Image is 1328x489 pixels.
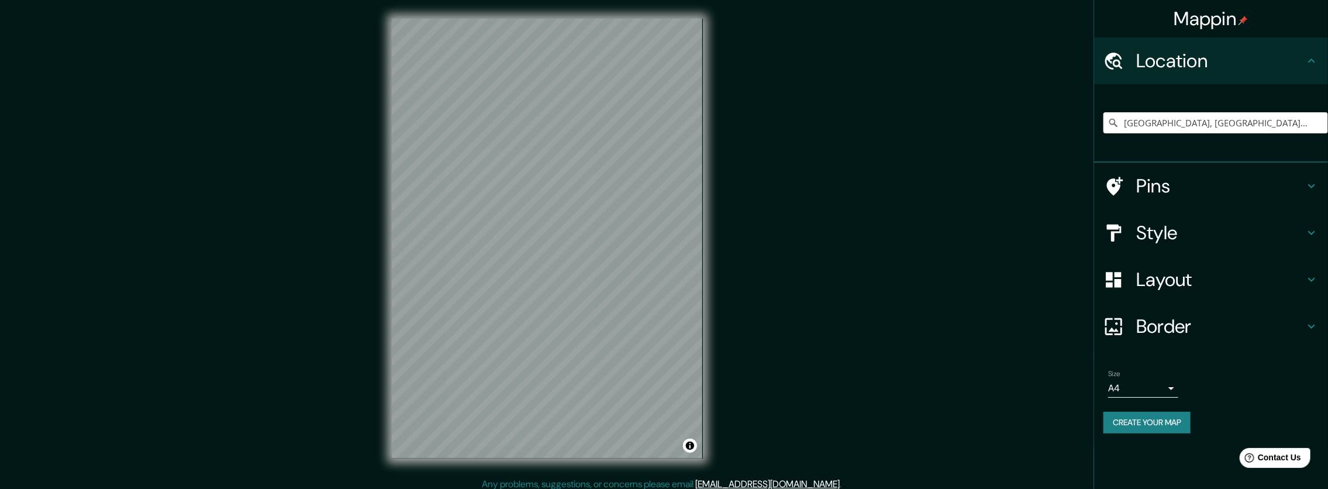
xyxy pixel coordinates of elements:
[1094,256,1328,303] div: Layout
[1094,303,1328,350] div: Border
[1094,163,1328,209] div: Pins
[1103,112,1328,133] input: Pick your city or area
[1108,369,1120,379] label: Size
[1239,16,1248,25] img: pin-icon.png
[1136,49,1305,73] h4: Location
[683,439,697,453] button: Toggle attribution
[1094,209,1328,256] div: Style
[1174,7,1248,30] h4: Mappin
[392,19,703,459] canvas: Map
[1136,221,1305,244] h4: Style
[1136,268,1305,291] h4: Layout
[1108,379,1178,398] div: A4
[1103,412,1191,433] button: Create your map
[1136,174,1305,198] h4: Pins
[1224,443,1315,476] iframe: Help widget launcher
[1136,315,1305,338] h4: Border
[1094,37,1328,84] div: Location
